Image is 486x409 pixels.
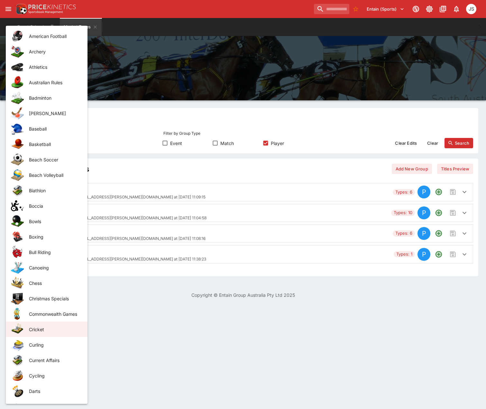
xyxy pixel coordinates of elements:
[11,76,24,89] img: australian_rules.png
[11,168,24,181] img: beach_volleyball.png
[11,277,24,289] img: chess.png
[11,261,24,274] img: canoeing.png
[11,30,24,42] img: american_football.png
[11,338,24,351] img: curling.png
[29,264,77,271] span: Canoeing
[29,218,77,225] span: Bowls
[11,45,24,58] img: archery.png
[29,341,77,348] span: Curling
[29,141,77,148] span: Basketball
[29,203,77,209] span: Boccia
[11,60,24,73] img: athletics.png
[29,388,77,395] span: Darts
[11,153,24,166] img: beach_soccer.png
[11,385,24,397] img: darts.png
[29,33,77,40] span: American Football
[29,187,77,194] span: Biathlon
[11,323,24,336] img: cricket.png
[29,125,77,132] span: Baseball
[11,184,24,197] img: other.png
[29,372,77,379] span: Cycling
[11,122,24,135] img: baseball.png
[11,246,24,259] img: bull_riding.png
[29,311,77,317] span: Commonwealth Games
[29,280,77,286] span: Chess
[11,199,24,212] img: boccia.png
[29,233,77,240] span: Boxing
[11,215,24,228] img: bowls.png
[29,79,77,86] span: Australian Rules
[29,295,77,302] span: Christmas Specials
[29,64,77,70] span: Athletics
[29,249,77,256] span: Bull Riding
[11,369,24,382] img: cycling.png
[29,172,77,178] span: Beach Volleyball
[29,48,77,55] span: Archery
[29,357,77,364] span: Current Affairs
[11,138,24,150] img: basketball.png
[29,95,77,101] span: Badminton
[11,91,24,104] img: badminton.png
[11,307,24,320] img: commonwealth_games.png
[11,292,24,305] img: specials.png
[11,230,24,243] img: boxing.png
[29,326,77,333] span: Cricket
[29,110,77,117] span: [PERSON_NAME]
[11,354,24,367] img: other.png
[29,156,77,163] span: Beach Soccer
[11,107,24,120] img: bandy.png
